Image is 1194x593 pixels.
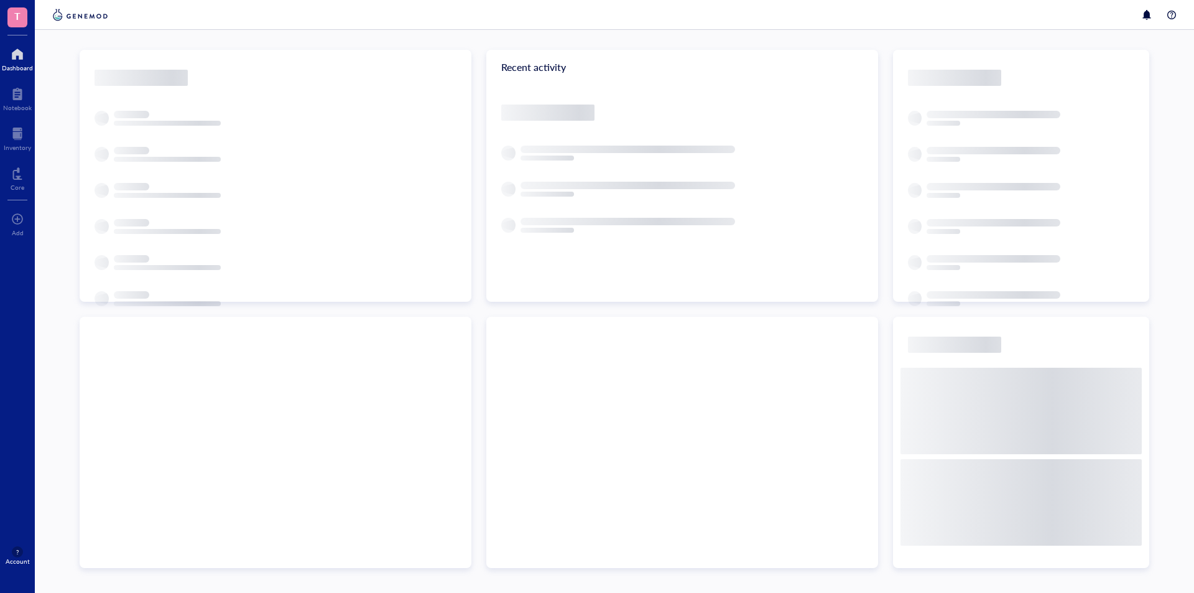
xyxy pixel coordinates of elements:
[50,7,111,22] img: genemod-logo
[486,50,878,85] div: Recent activity
[4,124,31,151] a: Inventory
[16,548,19,556] span: ?
[6,558,30,565] div: Account
[14,8,21,24] span: T
[2,44,33,72] a: Dashboard
[11,184,24,191] div: Core
[2,64,33,72] div: Dashboard
[12,229,24,236] div: Add
[3,84,32,111] a: Notebook
[3,104,32,111] div: Notebook
[4,144,31,151] div: Inventory
[11,164,24,191] a: Core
